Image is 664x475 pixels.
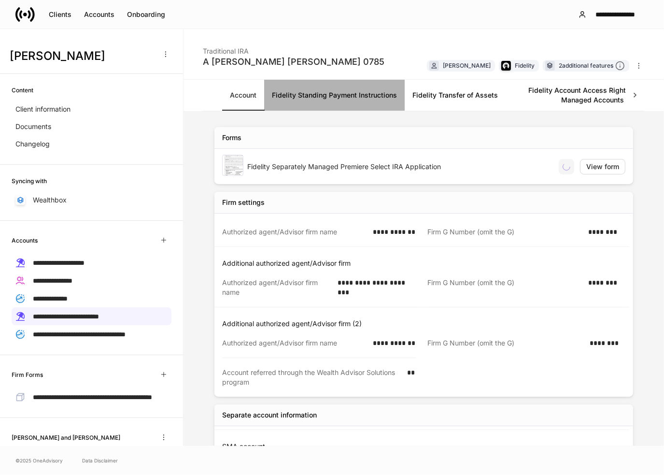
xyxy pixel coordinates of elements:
p: Documents [15,122,51,131]
h6: Accounts [12,236,38,245]
p: Changelog [15,139,50,149]
button: Clients [42,7,78,22]
div: Account referred through the Wealth Advisor Solutions program [222,368,401,387]
div: A [PERSON_NAME] [PERSON_NAME] 0785 [203,56,384,68]
div: Forms [222,133,241,143]
button: View form [580,159,625,174]
div: [PERSON_NAME] [443,61,491,70]
div: Onboarding [127,10,165,19]
a: Client information [12,101,171,118]
div: Firm G Number (omit the G) [428,227,583,237]
div: Separate account information [222,410,317,420]
h6: Syncing with [12,176,47,186]
h6: [PERSON_NAME] and [PERSON_NAME] [12,433,120,442]
a: Wealthbox [12,191,171,209]
p: SMA account [222,442,629,451]
a: Documents [12,118,171,135]
a: Fidelity Standing Payment Instructions [264,80,405,111]
div: Authorized agent/Advisor firm name [222,338,367,348]
p: Additional authorized agent/Advisor firm (2) [222,319,629,329]
a: Account [222,80,264,111]
div: Authorized agent/Advisor firm name [222,227,367,237]
p: Wealthbox [33,195,67,205]
div: Clients [49,10,71,19]
div: Traditional IRA [203,41,384,56]
h6: Content [12,86,33,95]
button: Onboarding [121,7,171,22]
div: Fidelity Separately Managed Premiere Select IRA Application [247,162,551,172]
div: 2 additional features [559,61,625,71]
p: Client information [15,104,71,114]
p: Additional authorized agent/Advisor firm [222,259,629,268]
div: Firm G Number (omit the G) [428,278,583,297]
div: Firm G Number (omit the G) [428,338,584,348]
a: Changelog [12,135,171,153]
button: Accounts [78,7,121,22]
h6: Firm Forms [12,370,43,379]
a: Fidelity Transfer of Assets [405,80,506,111]
span: © 2025 OneAdvisory [15,457,63,464]
div: Accounts [84,10,114,19]
a: Data Disclaimer [82,457,118,464]
div: Firm settings [222,198,265,207]
div: Fidelity [515,61,535,70]
div: Authorized agent/Advisor firm name [222,278,332,297]
h3: [PERSON_NAME] [10,48,154,64]
div: View form [586,162,619,172]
